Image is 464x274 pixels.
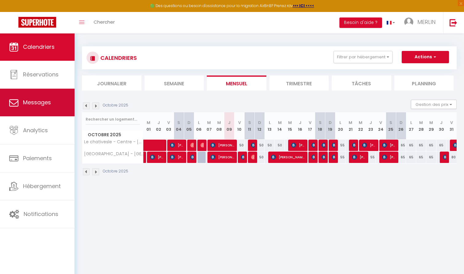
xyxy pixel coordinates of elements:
li: Tâches [332,75,391,91]
th: 26 [396,112,406,140]
abbr: J [299,120,301,125]
span: [PERSON_NAME] [211,139,234,151]
th: 31 [447,112,457,140]
abbr: D [400,120,403,125]
span: Hébergement [23,182,61,190]
abbr: M [288,120,292,125]
span: [PERSON_NAME] [352,151,365,163]
th: 05 [184,112,194,140]
img: Super Booking [18,17,56,28]
img: logout [450,19,457,26]
th: 16 [295,112,305,140]
abbr: J [228,120,230,125]
abbr: D [329,120,332,125]
th: 15 [285,112,295,140]
th: 25 [386,112,396,140]
th: 08 [214,112,224,140]
li: Mensuel [207,75,266,91]
th: 23 [365,112,376,140]
div: 50 [254,140,265,151]
abbr: S [389,120,392,125]
abbr: M [359,120,362,125]
p: Octobre 2025 [103,102,128,108]
span: [PERSON_NAME] [443,151,446,163]
div: 65 [396,152,406,163]
abbr: V [238,120,241,125]
th: 11 [245,112,255,140]
p: Octobre 2025 [103,168,128,174]
th: 21 [346,112,356,140]
span: Octobre 2025 [82,130,143,139]
span: Réservations [23,71,59,78]
span: [PERSON_NAME] Irache [190,151,194,163]
abbr: S [177,120,180,125]
abbr: M [429,120,433,125]
th: 30 [436,112,447,140]
div: 65 [396,140,406,151]
div: 65 [436,140,447,151]
span: [PERSON_NAME] [322,151,325,163]
div: 65 [406,152,416,163]
div: 50 [254,152,265,163]
span: [PERSON_NAME] [362,139,376,151]
abbr: L [410,120,412,125]
div: 65 [426,140,436,151]
th: 22 [356,112,366,140]
th: 29 [426,112,436,140]
img: ... [404,17,413,27]
th: 02 [153,112,164,140]
th: 20 [335,112,346,140]
div: 65 [416,152,426,163]
span: [PERSON_NAME] [251,151,254,163]
th: 09 [224,112,234,140]
span: Paiements [23,154,52,162]
abbr: M [278,120,282,125]
span: [PERSON_NAME] [311,151,315,163]
th: 06 [194,112,204,140]
span: [PERSON_NAME] [170,139,184,151]
abbr: V [309,120,311,125]
span: [PERSON_NAME] [211,151,234,163]
div: 65 [416,140,426,151]
th: 19 [325,112,335,140]
span: Analytics [23,126,48,134]
th: 28 [416,112,426,140]
div: 50 [275,140,285,151]
abbr: M [349,120,352,125]
a: Chercher [89,12,119,33]
th: 17 [305,112,315,140]
span: [PERSON_NAME] [271,151,305,163]
div: 50 [234,140,245,151]
span: [PERSON_NAME] [311,139,315,151]
span: [PERSON_NAME] [190,139,194,151]
span: [PERSON_NAME] [251,139,254,151]
span: [PERSON_NAME] [382,139,396,151]
a: >>> ICI <<<< [293,3,314,8]
span: MERLIN [417,18,435,26]
abbr: J [369,120,372,125]
input: Rechercher un logement... [86,114,140,125]
li: Planning [394,75,454,91]
th: 14 [275,112,285,140]
span: Le chativesle - Centre - [GEOGRAPHIC_DATA] [83,140,145,144]
abbr: S [248,120,251,125]
abbr: L [269,120,271,125]
span: [PERSON_NAME] [332,151,335,163]
abbr: J [157,120,160,125]
abbr: D [188,120,191,125]
span: [PERSON_NAME] [170,151,184,163]
button: Actions [402,51,449,63]
h3: CALENDRIERS [99,51,137,65]
span: Saskia Casier [241,151,244,163]
div: 50 [265,140,275,151]
th: 12 [254,112,265,140]
abbr: V [167,120,170,125]
abbr: D [258,120,261,125]
li: Journalier [82,75,141,91]
div: 65 [426,152,436,163]
abbr: J [440,120,443,125]
div: 65 [406,140,416,151]
span: Messages [23,98,51,106]
span: [PERSON_NAME] [200,139,204,151]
